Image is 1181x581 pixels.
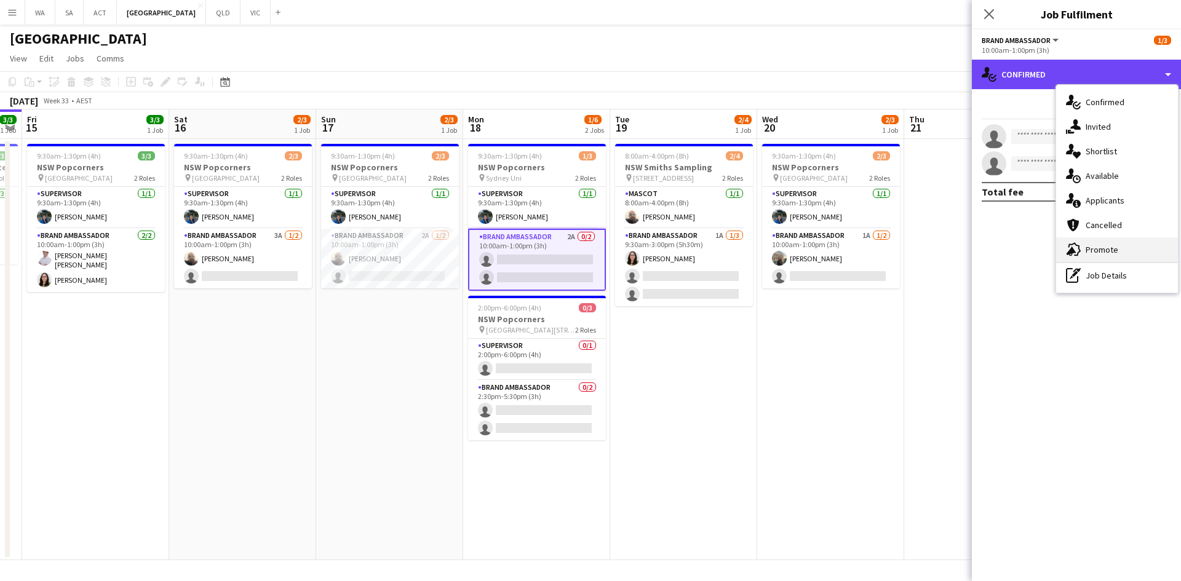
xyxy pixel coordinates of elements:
h3: NSW Popcorners [468,162,606,173]
span: Fri [27,114,37,125]
span: Thu [909,114,925,125]
span: 2/3 [881,115,899,124]
span: 17 [319,121,336,135]
span: 2/3 [293,115,311,124]
span: 2/3 [440,115,458,124]
div: [DATE] [10,95,38,107]
span: 2/3 [873,151,890,160]
span: 1/3 [579,151,596,160]
app-card-role: Brand Ambassador1A1/39:30am-3:00pm (5h30m)[PERSON_NAME] [615,229,753,306]
span: Sun [321,114,336,125]
span: Wed [762,114,778,125]
div: 10:00am-1:00pm (3h) [982,45,1171,55]
div: Cancelled [1056,213,1178,237]
button: [GEOGRAPHIC_DATA] [117,1,206,25]
app-card-role: Mascot1/18:00am-4:00pm (8h)[PERSON_NAME] [615,187,753,229]
span: Sydney Uni [486,173,522,183]
span: 1/6 [584,115,602,124]
span: 19 [613,121,629,135]
span: Tue [615,114,629,125]
app-card-role: Supervisor1/19:30am-1:30pm (4h)[PERSON_NAME] [762,187,900,229]
button: ACT [84,1,117,25]
div: 1 Job [441,125,457,135]
span: 2/3 [285,151,302,160]
span: [GEOGRAPHIC_DATA] [45,173,113,183]
a: Comms [92,50,129,66]
a: Edit [34,50,58,66]
span: 1/3 [1154,36,1171,45]
app-job-card: 9:30am-1:30pm (4h)2/3NSW Popcorners [GEOGRAPHIC_DATA]2 RolesSupervisor1/19:30am-1:30pm (4h)[PERSO... [174,144,312,288]
h3: NSW Smiths Sampling [615,162,753,173]
span: [GEOGRAPHIC_DATA] [192,173,260,183]
div: 1 Job [147,125,163,135]
div: Confirmed [972,60,1181,89]
span: 2 Roles [134,173,155,183]
h3: NSW Popcorners [468,314,606,325]
app-job-card: 9:30am-1:30pm (4h)3/3NSW Popcorners [GEOGRAPHIC_DATA]2 RolesSupervisor1/19:30am-1:30pm (4h)[PERSO... [27,144,165,292]
app-card-role: Brand Ambassador0/22:30pm-5:30pm (3h) [468,381,606,440]
button: VIC [241,1,271,25]
div: 1 Job [294,125,310,135]
div: Confirmed [1056,90,1178,114]
button: WA [25,1,55,25]
h3: NSW Popcorners [27,162,165,173]
span: 3/3 [138,151,155,160]
h3: NSW Popcorners [762,162,900,173]
span: 3/3 [146,115,164,124]
span: 2 Roles [428,173,449,183]
a: Jobs [61,50,89,66]
span: 8:00am-4:00pm (8h) [625,151,689,160]
app-job-card: 9:30am-1:30pm (4h)2/3NSW Popcorners [GEOGRAPHIC_DATA]2 RolesSupervisor1/19:30am-1:30pm (4h)[PERSO... [321,144,459,288]
app-job-card: 8:00am-4:00pm (8h)2/4NSW Smiths Sampling [STREET_ADDRESS]2 RolesMascot1/18:00am-4:00pm (8h)[PERSO... [615,144,753,306]
span: 9:30am-1:30pm (4h) [184,151,248,160]
div: Promote [1056,237,1178,262]
div: AEST [76,96,92,105]
a: View [5,50,32,66]
span: Sat [174,114,188,125]
span: Week 33 [41,96,71,105]
span: 2 Roles [575,325,596,334]
app-card-role: Brand Ambassador1A1/210:00am-1:00pm (3h)[PERSON_NAME] [762,229,900,288]
span: 2 Roles [722,173,743,183]
span: 21 [907,121,925,135]
app-job-card: 9:30am-1:30pm (4h)1/3NSW Popcorners Sydney Uni2 RolesSupervisor1/19:30am-1:30pm (4h)[PERSON_NAME]... [468,144,606,291]
app-card-role: Supervisor1/19:30am-1:30pm (4h)[PERSON_NAME] [27,187,165,229]
span: 20 [760,121,778,135]
span: Comms [97,53,124,64]
span: 2:00pm-6:00pm (4h) [478,303,541,312]
app-card-role: Brand Ambassador2/210:00am-1:00pm (3h)[PERSON_NAME] [PERSON_NAME][PERSON_NAME] [27,229,165,292]
span: Jobs [66,53,84,64]
span: 15 [25,121,37,135]
h3: Job Fulfilment [972,6,1181,22]
div: Available [1056,164,1178,188]
div: Applicants [1056,188,1178,213]
div: Invited [1056,114,1178,139]
app-card-role: Supervisor0/12:00pm-6:00pm (4h) [468,339,606,381]
app-job-card: 9:30am-1:30pm (4h)2/3NSW Popcorners [GEOGRAPHIC_DATA]2 RolesSupervisor1/19:30am-1:30pm (4h)[PERSO... [762,144,900,288]
span: 2 Roles [869,173,890,183]
app-card-role: Supervisor1/19:30am-1:30pm (4h)[PERSON_NAME] [321,187,459,229]
app-card-role: Brand Ambassador3A1/210:00am-1:00pm (3h)[PERSON_NAME] [174,229,312,288]
button: QLD [206,1,241,25]
app-card-role: Supervisor1/19:30am-1:30pm (4h)[PERSON_NAME] [174,187,312,229]
button: SA [55,1,84,25]
h1: [GEOGRAPHIC_DATA] [10,30,147,48]
span: Brand Ambassador [982,36,1051,45]
span: 9:30am-1:30pm (4h) [331,151,395,160]
span: [GEOGRAPHIC_DATA][STREET_ADDRESS][GEOGRAPHIC_DATA] [486,325,575,334]
span: Mon [468,114,484,125]
span: 18 [466,121,484,135]
span: [GEOGRAPHIC_DATA] [339,173,407,183]
div: 1 Job [735,125,751,135]
span: 2 Roles [575,173,596,183]
span: 2 Roles [281,173,302,183]
span: 9:30am-1:30pm (4h) [478,151,542,160]
span: 2/3 [432,151,449,160]
app-job-card: 2:00pm-6:00pm (4h)0/3NSW Popcorners [GEOGRAPHIC_DATA][STREET_ADDRESS][GEOGRAPHIC_DATA]2 RolesSupe... [468,296,606,440]
span: 16 [172,121,188,135]
span: View [10,53,27,64]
